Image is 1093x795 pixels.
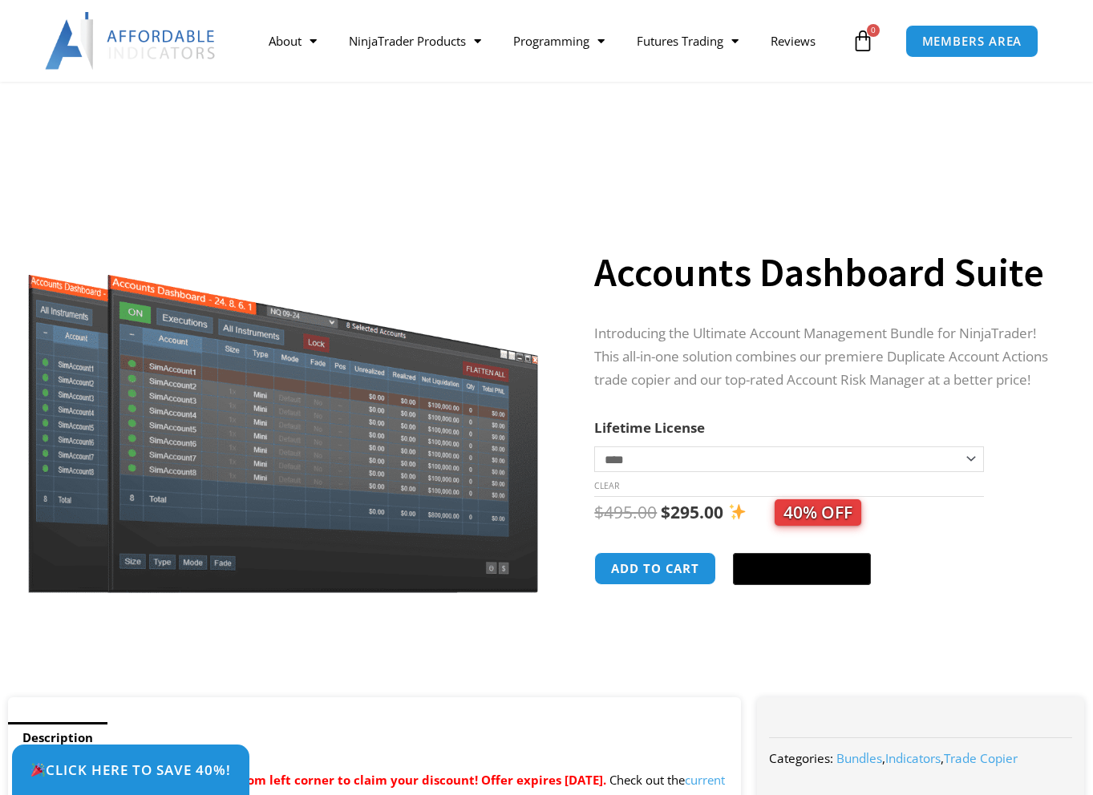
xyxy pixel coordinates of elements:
span: $ [661,501,670,523]
a: 🎉Click Here to save 40%! [12,745,249,795]
bdi: 495.00 [594,501,657,523]
a: 0 [828,18,898,64]
iframe: PayPal Message 1 [594,606,1053,620]
span: $ [594,501,604,523]
img: LogoAI | Affordable Indicators – NinjaTrader [45,12,217,70]
a: NinjaTrader Products [333,22,497,59]
a: Clear options [594,480,619,491]
span: 0 [867,24,880,37]
img: 🎉 [31,763,45,777]
a: Futures Trading [621,22,755,59]
img: Screenshot 2024-08-26 155710eeeee [26,182,541,593]
span: MEMBERS AREA [922,35,1022,47]
span: Click Here to save 40%! [30,763,231,777]
a: Reviews [755,22,832,59]
a: Programming [497,22,621,59]
button: Add to cart [594,552,716,585]
a: MEMBERS AREA [905,25,1039,58]
bdi: 295.00 [661,501,723,523]
a: Description [8,722,107,753]
nav: Menu [253,22,848,59]
h1: Accounts Dashboard Suite [594,244,1053,301]
img: ✨ [729,503,746,520]
a: About [253,22,333,59]
p: Introducing the Ultimate Account Management Bundle for NinjaTrader! This all-in-one solution comb... [594,322,1053,392]
label: Lifetime License [594,418,705,437]
span: 40% OFF [775,499,861,526]
button: Buy with GPay [733,553,871,585]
